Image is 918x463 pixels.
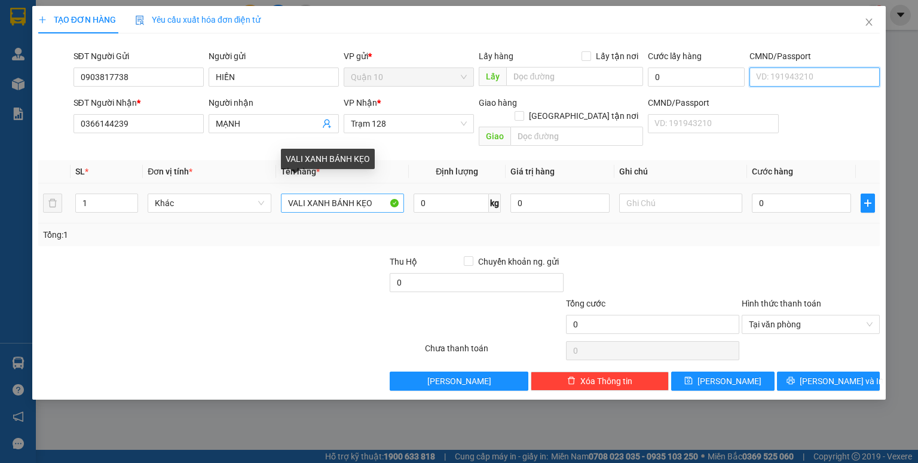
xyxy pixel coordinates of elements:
[861,194,875,213] button: plus
[861,198,874,208] span: plus
[648,68,745,87] input: Cước lấy hàng
[510,194,610,213] input: 0
[281,194,404,213] input: VD: Bàn, Ghế
[427,375,491,388] span: [PERSON_NAME]
[580,375,632,388] span: Xóa Thông tin
[479,67,506,86] span: Lấy
[344,50,474,63] div: VP gửi
[591,50,643,63] span: Lấy tận nơi
[567,376,576,386] span: delete
[479,51,513,61] span: Lấy hàng
[614,160,747,183] th: Ghi chú
[148,167,192,176] span: Đơn vị tính
[390,257,417,266] span: Thu Hộ
[351,68,467,86] span: Quận 10
[777,372,880,391] button: printer[PERSON_NAME] và In
[648,96,778,109] div: CMND/Passport
[619,194,742,213] input: Ghi Chú
[390,372,528,391] button: [PERSON_NAME]
[38,15,116,24] span: TẠO ĐƠN HÀNG
[74,50,204,63] div: SĐT Người Gửi
[749,315,873,333] span: Tại văn phòng
[351,115,467,133] span: Trạm 128
[510,167,555,176] span: Giá trị hàng
[43,228,355,241] div: Tổng: 1
[697,375,761,388] span: [PERSON_NAME]
[742,299,821,308] label: Hình thức thanh toán
[752,167,793,176] span: Cước hàng
[506,67,643,86] input: Dọc đường
[281,149,375,169] div: VALI XANH BÁNH KẸO
[38,16,47,24] span: plus
[75,167,85,176] span: SL
[510,127,643,146] input: Dọc đường
[749,50,880,63] div: CMND/Passport
[800,375,883,388] span: [PERSON_NAME] và In
[424,342,564,363] div: Chưa thanh toán
[531,372,669,391] button: deleteXóa Thông tin
[479,127,510,146] span: Giao
[479,98,517,108] span: Giao hàng
[209,50,339,63] div: Người gửi
[524,109,643,122] span: [GEOGRAPHIC_DATA] tận nơi
[671,372,775,391] button: save[PERSON_NAME]
[322,119,332,128] span: user-add
[436,167,478,176] span: Định lượng
[787,376,795,386] span: printer
[209,96,339,109] div: Người nhận
[852,6,886,39] button: Close
[135,16,145,25] img: icon
[74,96,204,109] div: SĐT Người Nhận
[489,194,501,213] span: kg
[473,255,564,268] span: Chuyển khoản ng. gửi
[684,376,693,386] span: save
[648,51,702,61] label: Cước lấy hàng
[43,194,62,213] button: delete
[864,17,874,27] span: close
[155,194,264,212] span: Khác
[566,299,605,308] span: Tổng cước
[344,98,377,108] span: VP Nhận
[135,15,261,24] span: Yêu cầu xuất hóa đơn điện tử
